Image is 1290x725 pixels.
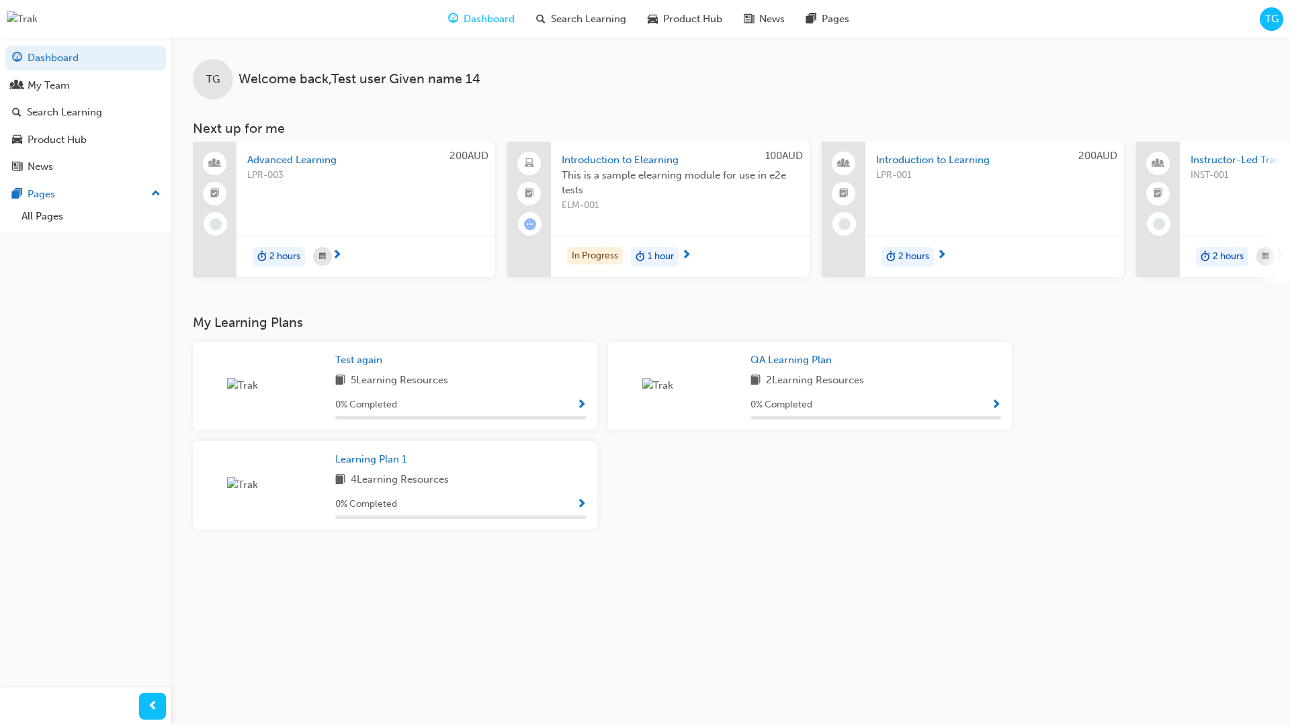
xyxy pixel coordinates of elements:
[806,11,816,28] span: pages-icon
[5,100,166,125] a: Search Learning
[12,134,22,146] span: car-icon
[1213,249,1244,264] span: 2 hours
[257,248,267,266] span: duration-icon
[148,698,158,715] span: prev-icon
[206,72,220,87] span: TG
[991,397,1001,414] button: Show Progress
[733,5,795,33] a: news-iconNews
[12,189,22,201] span: pages-icon
[335,497,397,512] span: 0 % Completed
[576,499,587,511] span: Show Progress
[1275,250,1285,262] span: next-icon
[750,352,837,368] a: QA Learning Plan
[681,250,691,262] span: next-icon
[210,155,220,173] span: people-icon
[1260,7,1283,31] button: TG
[210,185,220,203] span: booktick-icon
[637,5,733,33] a: car-iconProduct Hub
[193,315,1012,330] h3: My Learning Plans
[247,152,484,168] span: Advanced Learning
[12,52,22,64] span: guage-icon
[876,152,1113,168] span: Introduction to Learning
[5,46,166,70] a: Dashboard
[193,142,495,277] a: 200AUDAdvanced LearningLPR-003duration-icon2 hours
[5,73,166,98] a: My Team
[642,378,716,393] img: Trak
[28,159,53,175] div: News
[351,373,448,389] span: 5 Learning Resources
[28,187,55,202] div: Pages
[28,132,87,148] div: Product Hub
[171,121,1290,136] h3: Next up for me
[562,152,799,168] span: Introduction to Elearning
[525,155,534,173] span: laptop-icon
[227,378,301,393] img: Trak
[567,247,623,265] div: In Progress
[151,185,161,203] span: up-icon
[28,78,70,93] div: My Team
[1078,150,1117,162] span: 200AUD
[437,5,525,33] a: guage-iconDashboard
[648,249,674,264] span: 1 hour
[838,218,851,230] span: learningRecordVerb_NONE-icon
[332,250,342,262] span: next-icon
[12,107,21,119] span: search-icon
[750,354,832,366] span: QA Learning Plan
[744,11,754,28] span: news-icon
[210,218,222,230] span: learningRecordVerb_NONE-icon
[12,161,22,173] span: news-icon
[750,397,812,413] span: 0 % Completed
[525,5,637,33] a: search-iconSearch Learning
[335,352,388,368] a: Test again
[839,155,849,173] span: people-icon
[876,168,1113,183] span: LPR-001
[839,185,849,203] span: booktick-icon
[227,477,301,493] img: Trak
[898,249,929,264] span: 2 hours
[937,250,947,262] span: next-icon
[335,472,345,489] span: book-icon
[759,11,785,27] span: News
[5,43,166,182] button: DashboardMy TeamSearch LearningProduct HubNews
[1154,155,1163,173] span: people-icon
[449,150,488,162] span: 200AUD
[750,373,761,389] span: book-icon
[5,154,166,179] a: News
[524,218,536,230] span: learningRecordVerb_ATTEMPT-icon
[886,248,896,266] span: duration-icon
[576,496,587,513] button: Show Progress
[335,452,412,467] a: Learning Plan 1
[27,105,102,120] div: Search Learning
[822,11,849,27] span: Pages
[663,11,722,27] span: Product Hub
[562,168,799,198] span: This is a sample elearning module for use in e2e tests
[12,80,22,92] span: people-icon
[319,248,326,265] span: calendar-icon
[648,11,658,28] span: car-icon
[576,397,587,414] button: Show Progress
[822,142,1124,277] a: 200AUDIntroduction to LearningLPR-001duration-icon2 hours
[335,453,406,465] span: Learning Plan 1
[335,354,382,366] span: Test again
[636,248,645,266] span: duration-icon
[351,472,449,489] span: 4 Learning Resources
[269,249,300,264] span: 2 hours
[991,399,1001,412] span: Show Progress
[7,11,38,27] img: Trak
[536,11,546,28] span: search-icon
[448,11,458,28] span: guage-icon
[1201,248,1210,266] span: duration-icon
[1154,185,1163,203] span: booktick-icon
[247,168,484,183] span: LPR-003
[1265,11,1279,27] span: TG
[335,397,397,413] span: 0 % Completed
[765,150,803,162] span: 100AUD
[16,206,166,227] a: All Pages
[766,373,864,389] span: 2 Learning Resources
[551,11,626,27] span: Search Learning
[562,198,799,213] span: ELM-001
[795,5,860,33] a: pages-iconPages
[464,11,515,27] span: Dashboard
[5,128,166,152] a: Product Hub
